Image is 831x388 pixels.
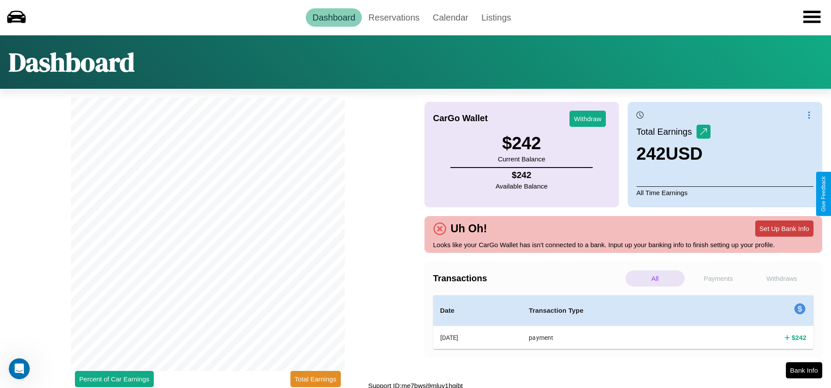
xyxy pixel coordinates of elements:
h4: Date [440,305,515,316]
th: [DATE] [433,326,522,350]
a: Dashboard [306,8,362,27]
h4: CarGo Wallet [433,113,488,123]
h4: $ 242 [792,333,806,342]
table: simple table [433,295,814,349]
p: All Time Earnings [637,186,813,199]
button: Total Earnings [290,371,341,387]
p: Available Balance [495,180,548,192]
button: Bank Info [786,362,822,378]
p: Payments [689,270,748,287]
h4: Uh Oh! [446,222,492,235]
p: Looks like your CarGo Wallet has isn't connected to a bank. Input up your banking info to finish ... [433,239,814,251]
button: Percent of Car Earnings [75,371,154,387]
p: All [626,270,685,287]
h3: 242 USD [637,144,711,164]
button: Set Up Bank Info [755,220,813,237]
h3: $ 242 [498,133,545,153]
h4: Transaction Type [529,305,703,316]
button: Withdraw [569,111,606,127]
h4: $ 242 [495,170,548,180]
p: Withdraws [752,270,811,287]
iframe: Intercom live chat [9,358,30,379]
th: payment [522,326,710,350]
p: Current Balance [498,153,545,165]
a: Listings [475,8,518,27]
a: Reservations [362,8,426,27]
div: Give Feedback [820,176,827,212]
h4: Transactions [433,273,623,283]
h1: Dashboard [9,44,134,80]
p: Total Earnings [637,124,697,140]
a: Calendar [426,8,475,27]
